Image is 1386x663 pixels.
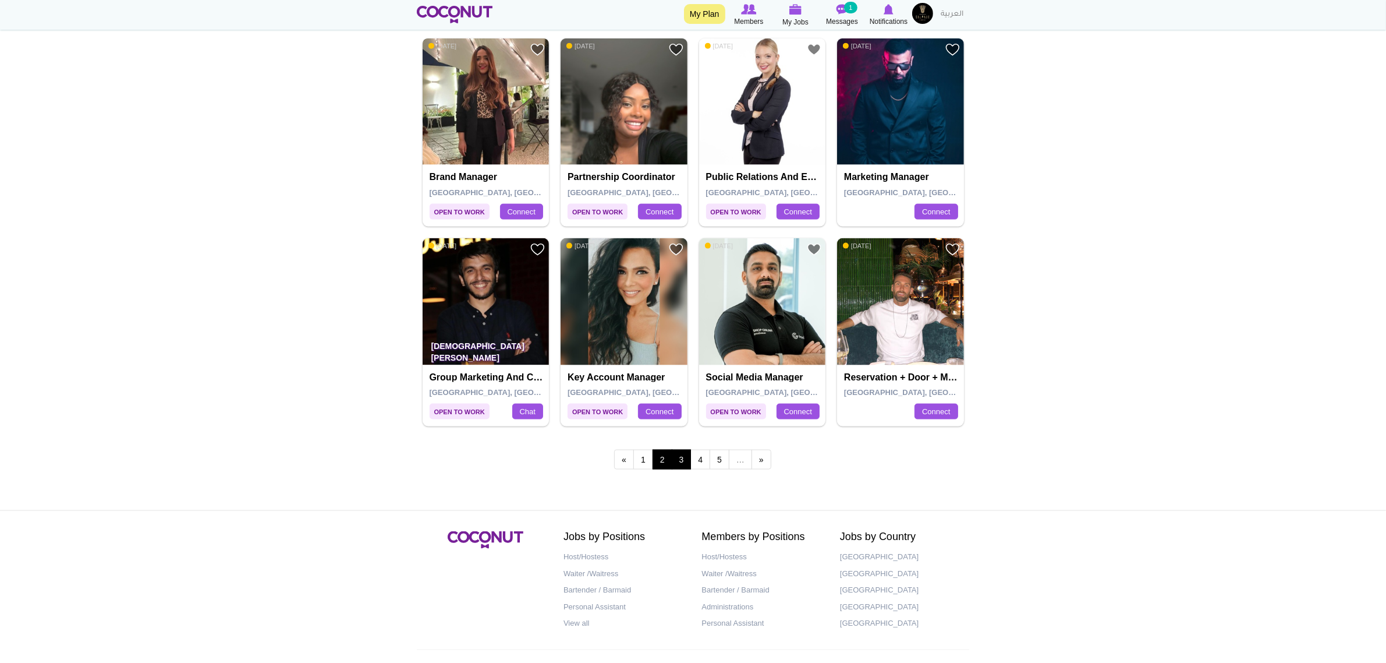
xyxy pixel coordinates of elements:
span: [GEOGRAPHIC_DATA], [GEOGRAPHIC_DATA] [844,388,1010,397]
h4: Brand Manager [430,172,545,182]
a: View all [563,615,685,632]
span: Open to Work [706,404,766,419]
a: العربية [935,3,970,26]
img: Browse Members [741,4,756,15]
a: Add to Favourites [669,242,683,257]
a: Connect [914,204,958,220]
h4: Group Marketing and Communications Manager [430,372,545,383]
img: Home [417,6,493,23]
span: [GEOGRAPHIC_DATA], [GEOGRAPHIC_DATA] [706,388,872,397]
a: Waiter /Waitress [563,566,685,583]
a: My Plan [684,4,725,24]
span: … [729,450,752,470]
img: Messages [836,4,848,15]
a: Connect [638,204,681,220]
a: Connect [500,204,543,220]
a: [GEOGRAPHIC_DATA] [840,599,961,616]
a: Host/Hostess [702,549,823,566]
img: Notifications [884,4,894,15]
span: [DATE] [705,42,733,50]
a: next › [752,450,771,470]
h4: Public Relations and Events Manager [706,172,822,182]
a: [GEOGRAPHIC_DATA] [840,549,961,566]
span: Open to Work [568,404,628,419]
span: Messages [826,16,858,27]
span: Open to Work [430,204,490,220]
a: ‹ previous [614,450,634,470]
a: Notifications Notifications [866,3,912,27]
a: Host/Hostess [563,549,685,566]
span: [DATE] [428,242,457,250]
h2: Jobs by Positions [563,531,685,543]
a: [GEOGRAPHIC_DATA] [840,615,961,632]
a: 4 [690,450,710,470]
a: Connect [777,404,820,420]
span: [DATE] [843,42,871,50]
span: [GEOGRAPHIC_DATA], [GEOGRAPHIC_DATA] [844,188,1010,197]
span: [GEOGRAPHIC_DATA], [GEOGRAPHIC_DATA] [430,188,595,197]
span: [DATE] [566,42,595,50]
a: Chat [512,404,543,420]
a: Add to Favourites [945,242,960,257]
a: Add to Favourites [807,242,821,257]
h4: Key Account Manager [568,372,683,383]
a: [GEOGRAPHIC_DATA] [840,566,961,583]
h4: Marketing Manager [844,172,960,182]
span: Open to Work [430,404,490,419]
span: Notifications [870,16,908,27]
span: [DATE] [843,242,871,250]
a: 5 [710,450,729,470]
p: [DEMOGRAPHIC_DATA][PERSON_NAME] [423,333,550,365]
img: My Jobs [789,4,802,15]
span: Members [734,16,763,27]
a: Add to Favourites [669,43,683,57]
a: Add to Favourites [945,43,960,57]
a: Add to Favourites [530,43,545,57]
span: My Jobs [782,16,809,28]
span: [GEOGRAPHIC_DATA], [GEOGRAPHIC_DATA] [430,388,595,397]
a: Waiter /Waitress [702,566,823,583]
a: Connect [638,404,681,420]
a: Bartender / Barmaid [563,582,685,599]
span: [GEOGRAPHIC_DATA], [GEOGRAPHIC_DATA] [706,188,872,197]
a: Personal Assistant [702,615,823,632]
span: [DATE] [566,242,595,250]
h4: Partnership coordinator [568,172,683,182]
a: 1 [633,450,653,470]
a: [GEOGRAPHIC_DATA] [840,582,961,599]
h2: Jobs by Country [840,531,961,543]
a: Browse Members Members [726,3,772,27]
h2: Members by Positions [702,531,823,543]
span: [DATE] [428,42,457,50]
a: Administrations [702,599,823,616]
a: Add to Favourites [530,242,545,257]
span: Open to Work [568,204,628,220]
a: My Jobs My Jobs [772,3,819,28]
a: Bartender / Barmaid [702,582,823,599]
a: 3 [672,450,692,470]
img: Coconut [448,531,523,549]
span: [GEOGRAPHIC_DATA], [GEOGRAPHIC_DATA] [568,188,733,197]
a: Connect [914,404,958,420]
span: Open to Work [706,204,766,220]
a: Personal Assistant [563,599,685,616]
span: [DATE] [705,242,733,250]
a: Messages Messages 1 [819,3,866,27]
h4: Reservation + Door + Marketing Manager [844,372,960,383]
a: Add to Favourites [807,43,821,57]
span: [GEOGRAPHIC_DATA], [GEOGRAPHIC_DATA] [568,388,733,397]
a: Connect [777,204,820,220]
small: 1 [844,2,857,13]
h4: Social Media Manager [706,372,822,383]
span: 2 [653,450,672,470]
